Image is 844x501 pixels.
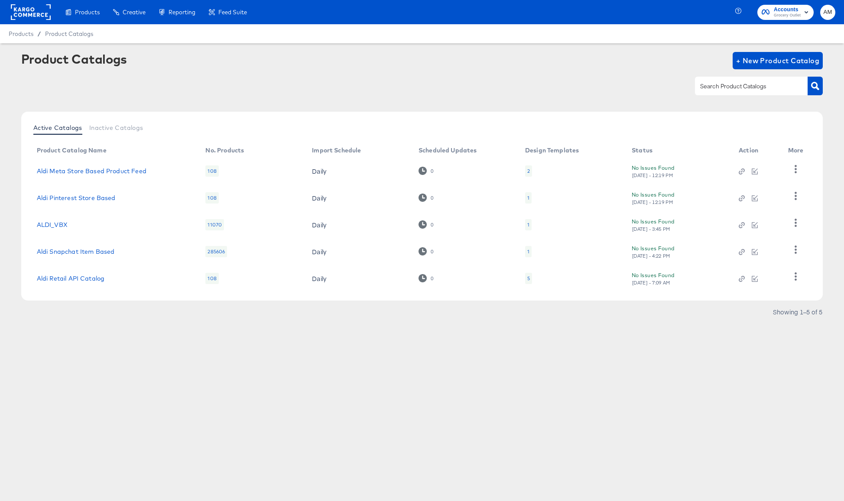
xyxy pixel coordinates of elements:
[21,52,127,66] div: Product Catalogs
[33,124,82,131] span: Active Catalogs
[419,194,434,202] div: 0
[525,192,532,204] div: 1
[430,249,434,255] div: 0
[205,147,244,154] div: No. Products
[9,30,33,37] span: Products
[419,247,434,255] div: 0
[45,30,93,37] a: Product Catalogs
[527,168,530,175] div: 2
[820,5,835,20] button: AM
[305,158,412,184] td: Daily
[205,192,218,204] div: 108
[37,221,68,228] a: ALDI_VBX
[527,194,529,201] div: 1
[305,184,412,211] td: Daily
[773,309,823,315] div: Showing 1–5 of 5
[732,144,781,158] th: Action
[305,211,412,238] td: Daily
[774,12,801,19] span: Grocery Outlet
[430,222,434,228] div: 0
[218,9,247,16] span: Feed Suite
[75,9,100,16] span: Products
[37,248,115,255] a: Aldi Snapchat Item Based
[736,55,820,67] span: + New Product Catalog
[419,167,434,175] div: 0
[430,195,434,201] div: 0
[527,248,529,255] div: 1
[312,147,361,154] div: Import Schedule
[824,7,832,17] span: AM
[525,165,532,177] div: 2
[698,81,791,91] input: Search Product Catalogs
[527,221,529,228] div: 1
[525,273,532,284] div: 5
[757,5,814,20] button: AccountsGrocery Outlet
[305,238,412,265] td: Daily
[37,275,104,282] a: Aldi Retail API Catalog
[419,220,434,229] div: 0
[89,124,143,131] span: Inactive Catalogs
[169,9,195,16] span: Reporting
[781,144,814,158] th: More
[205,246,227,257] div: 285606
[419,274,434,282] div: 0
[774,5,801,14] span: Accounts
[37,168,146,175] a: Aldi Meta Store Based Product Feed
[305,265,412,292] td: Daily
[205,165,218,177] div: 108
[205,219,224,230] div: 11070
[205,273,218,284] div: 108
[525,147,579,154] div: Design Templates
[625,144,732,158] th: Status
[419,147,477,154] div: Scheduled Updates
[527,275,530,282] div: 5
[430,168,434,174] div: 0
[525,219,532,230] div: 1
[37,194,116,201] a: Aldi Pinterest Store Based
[123,9,146,16] span: Creative
[525,246,532,257] div: 1
[33,30,45,37] span: /
[37,147,107,154] div: Product Catalog Name
[430,275,434,281] div: 0
[733,52,823,69] button: + New Product Catalog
